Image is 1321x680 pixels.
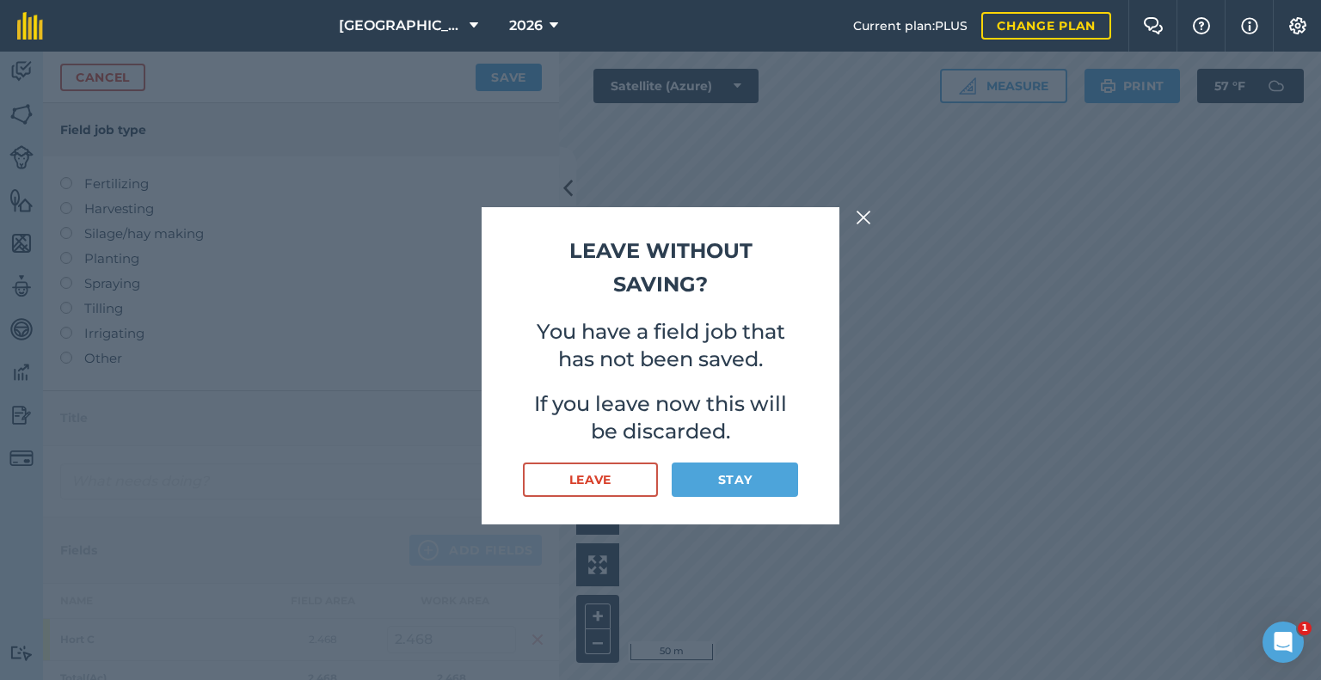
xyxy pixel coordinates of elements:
[509,15,543,36] span: 2026
[1263,622,1304,663] iframe: Intercom live chat
[523,463,658,497] button: Leave
[17,12,43,40] img: fieldmargin Logo
[672,463,798,497] button: Stay
[1241,15,1258,36] img: svg+xml;base64,PHN2ZyB4bWxucz0iaHR0cDovL3d3dy53My5vcmcvMjAwMC9zdmciIHdpZHRoPSIxNyIgaGVpZ2h0PSIxNy...
[523,235,798,301] h2: Leave without saving?
[1298,622,1312,635] span: 1
[523,318,798,373] p: You have a field job that has not been saved.
[1287,17,1308,34] img: A cog icon
[1143,17,1164,34] img: Two speech bubbles overlapping with the left bubble in the forefront
[853,16,968,35] span: Current plan : PLUS
[981,12,1111,40] a: Change plan
[339,15,463,36] span: [GEOGRAPHIC_DATA]
[1191,17,1212,34] img: A question mark icon
[523,390,798,445] p: If you leave now this will be discarded.
[856,207,871,228] img: svg+xml;base64,PHN2ZyB4bWxucz0iaHR0cDovL3d3dy53My5vcmcvMjAwMC9zdmciIHdpZHRoPSIyMiIgaGVpZ2h0PSIzMC...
